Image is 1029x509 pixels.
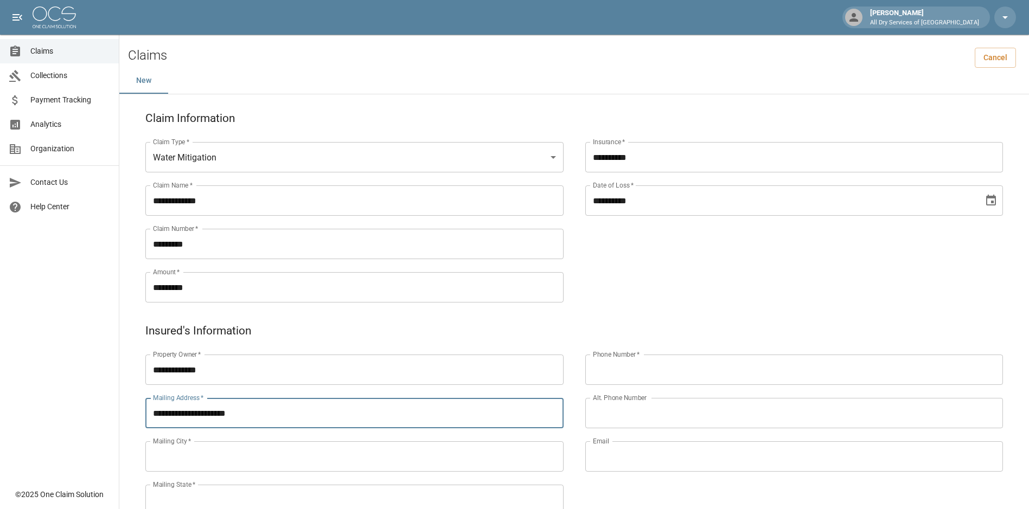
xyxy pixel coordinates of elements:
[33,7,76,28] img: ocs-logo-white-transparent.png
[153,350,201,359] label: Property Owner
[153,393,203,402] label: Mailing Address
[145,142,564,172] div: Water Mitigation
[593,181,634,190] label: Date of Loss
[30,119,110,130] span: Analytics
[30,201,110,212] span: Help Center
[153,436,191,446] label: Mailing City
[153,480,195,489] label: Mailing State
[153,267,180,276] label: Amount
[30,46,110,57] span: Claims
[153,137,189,146] label: Claim Type
[30,143,110,154] span: Organization
[30,177,110,188] span: Contact Us
[593,436,609,446] label: Email
[30,94,110,106] span: Payment Tracking
[866,8,983,27] div: [PERSON_NAME]
[153,181,193,190] label: Claim Name
[119,68,1029,94] div: dynamic tabs
[15,489,104,500] div: © 2025 One Claim Solution
[128,48,167,63] h2: Claims
[593,137,625,146] label: Insurance
[593,393,647,402] label: Alt. Phone Number
[153,224,198,233] label: Claim Number
[119,68,168,94] button: New
[7,7,28,28] button: open drawer
[30,70,110,81] span: Collections
[980,190,1002,211] button: Choose date, selected date is Feb 28, 2025
[593,350,640,359] label: Phone Number
[975,48,1016,68] a: Cancel
[870,18,979,28] p: All Dry Services of [GEOGRAPHIC_DATA]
